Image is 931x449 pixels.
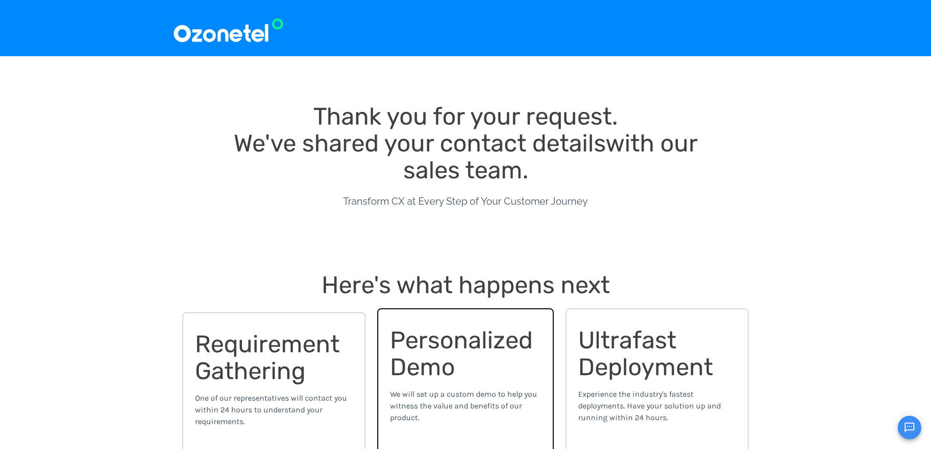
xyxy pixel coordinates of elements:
span: Transform CX at Every Step of Your Customer Journey [343,195,588,207]
span: Thank you for your request. [313,102,618,130]
span: We've shared your contact details [234,129,606,157]
span: We will set up a custom demo to help you witness the value and benefits of our product. [390,389,537,422]
span: Personalized Demo [390,326,539,381]
button: Open chat [898,416,921,439]
span: Here's what happens next [322,271,610,299]
span: Experience the industry's fastest deployments. Have your solution up and running within 24 hours. [578,389,721,422]
span: One of our representatives will contact you within 24 hours to understand your requirements. [195,393,347,426]
span: Ultrafast Deployment [578,326,713,381]
span: with our sales team. [403,129,704,184]
span: Requirement Gathering [195,330,346,385]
